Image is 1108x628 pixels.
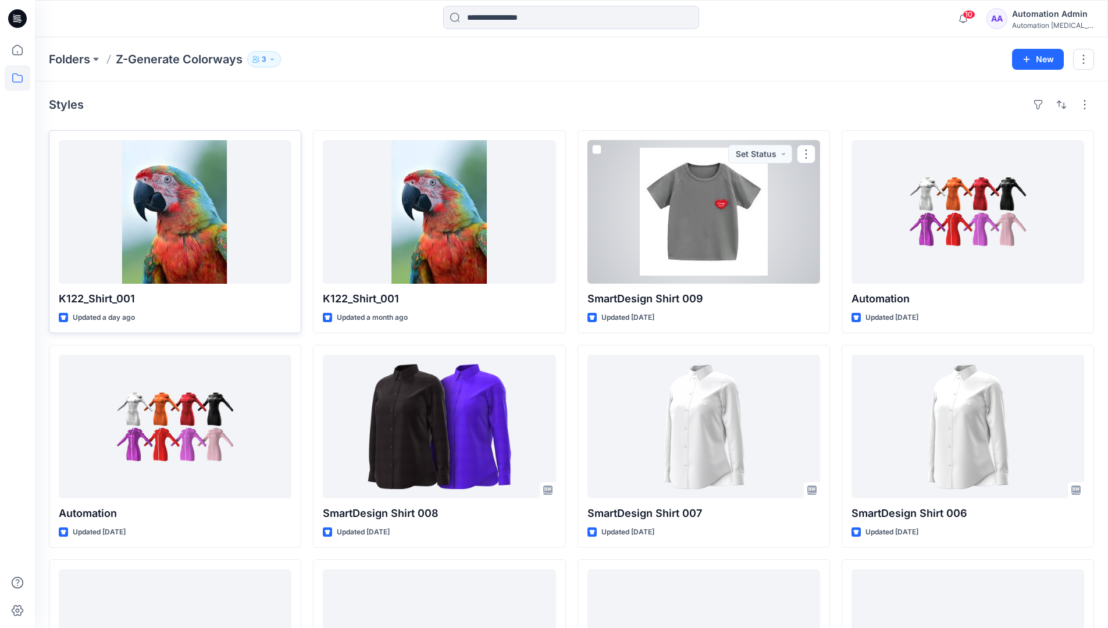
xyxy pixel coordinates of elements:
[1012,49,1064,70] button: New
[59,505,291,522] p: Automation
[852,140,1084,284] a: Automation
[337,526,390,538] p: Updated [DATE]
[852,291,1084,307] p: Automation
[323,291,555,307] p: K122_Shirt_001
[337,312,408,324] p: Updated a month ago
[601,526,654,538] p: Updated [DATE]
[601,312,654,324] p: Updated [DATE]
[73,526,126,538] p: Updated [DATE]
[73,312,135,324] p: Updated a day ago
[852,355,1084,498] a: SmartDesign Shirt 006
[262,53,266,66] p: 3
[587,355,820,498] a: SmartDesign Shirt 007
[59,355,291,498] a: Automation
[1012,7,1093,21] div: Automation Admin
[323,505,555,522] p: SmartDesign Shirt 008
[323,355,555,498] a: SmartDesign Shirt 008
[323,140,555,284] a: K122_Shirt_001
[865,526,918,538] p: Updated [DATE]
[59,291,291,307] p: K122_Shirt_001
[963,10,975,19] span: 10
[865,312,918,324] p: Updated [DATE]
[587,291,820,307] p: SmartDesign Shirt 009
[49,51,90,67] a: Folders
[587,140,820,284] a: SmartDesign Shirt 009
[1012,21,1093,30] div: Automation [MEDICAL_DATA]...
[247,51,281,67] button: 3
[59,140,291,284] a: K122_Shirt_001
[852,505,1084,522] p: SmartDesign Shirt 006
[116,51,243,67] p: Z-Generate Colorways
[49,98,84,112] h4: Styles
[986,8,1007,29] div: AA
[587,505,820,522] p: SmartDesign Shirt 007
